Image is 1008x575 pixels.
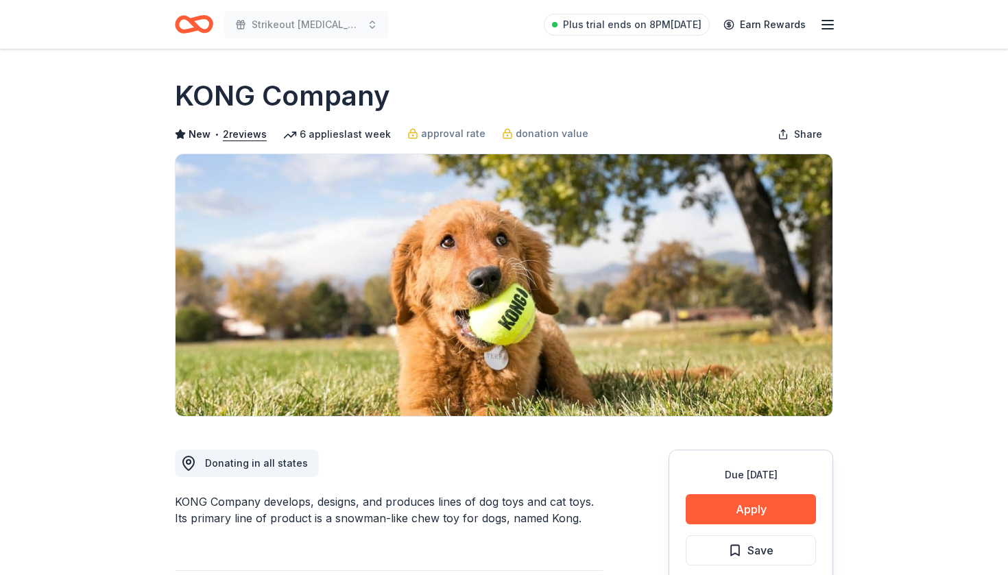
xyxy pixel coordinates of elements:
button: Save [686,535,816,565]
a: approval rate [407,125,485,142]
h1: KONG Company [175,77,390,115]
a: Plus trial ends on 8PM[DATE] [544,14,710,36]
div: Due [DATE] [686,467,816,483]
button: 2reviews [223,126,267,143]
a: donation value [502,125,588,142]
span: approval rate [421,125,485,142]
span: • [215,129,219,140]
span: New [189,126,211,143]
img: Image for KONG Company [176,154,832,416]
button: Share [767,121,833,148]
span: Share [794,126,822,143]
button: Apply [686,494,816,524]
button: Strikeout [MEDICAL_DATA] [224,11,389,38]
a: Earn Rewards [715,12,814,37]
span: Plus trial ends on 8PM[DATE] [563,16,701,33]
span: donation value [516,125,588,142]
div: 6 applies last week [283,126,391,143]
div: KONG Company develops, designs, and produces lines of dog toys and cat toys. Its primary line of ... [175,493,603,526]
span: Strikeout [MEDICAL_DATA] [252,16,361,33]
span: Save [747,541,773,559]
a: Home [175,8,213,40]
span: Donating in all states [205,457,308,469]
